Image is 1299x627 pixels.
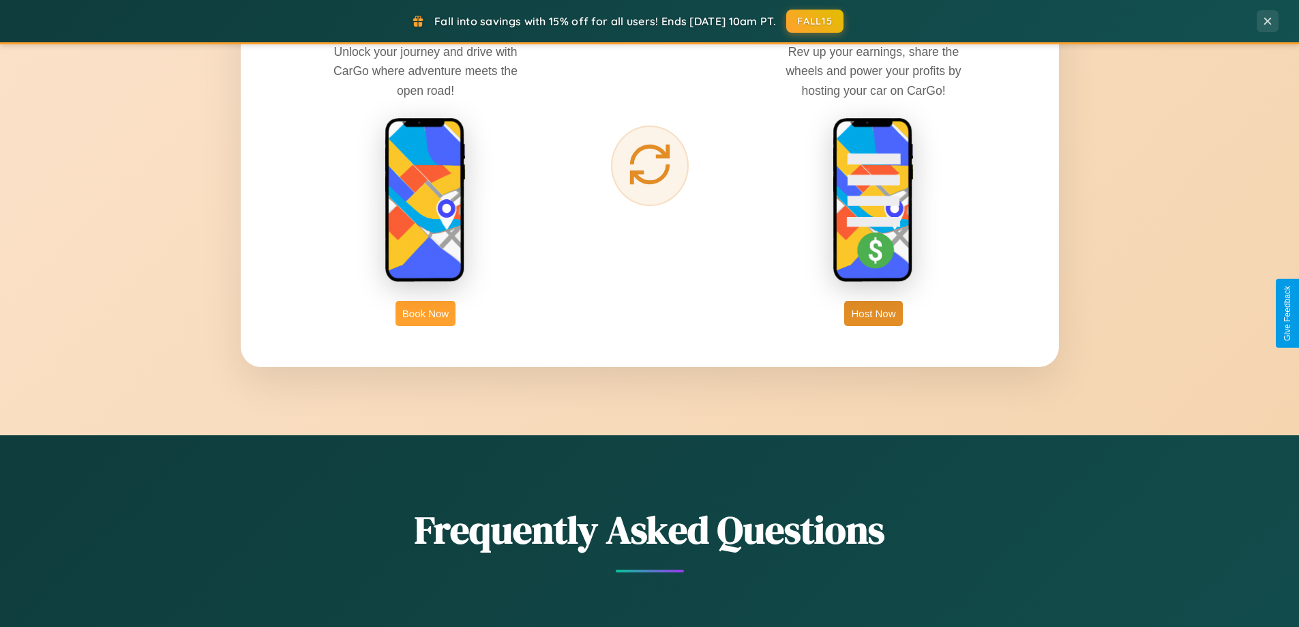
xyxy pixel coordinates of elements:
img: rent phone [385,117,466,284]
div: Give Feedback [1283,286,1292,341]
button: FALL15 [786,10,843,33]
button: Book Now [395,301,456,326]
button: Host Now [844,301,902,326]
p: Unlock your journey and drive with CarGo where adventure meets the open road! [323,42,528,100]
img: host phone [833,117,914,284]
h2: Frequently Asked Questions [241,504,1059,556]
span: Fall into savings with 15% off for all users! Ends [DATE] 10am PT. [434,14,776,28]
p: Rev up your earnings, share the wheels and power your profits by hosting your car on CarGo! [771,42,976,100]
